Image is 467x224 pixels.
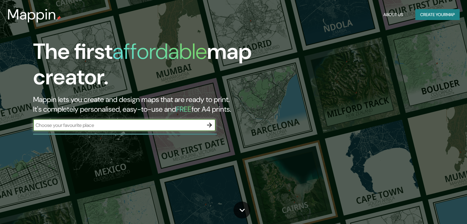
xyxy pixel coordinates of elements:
img: mappin-pin [56,16,61,21]
h5: FREE [176,104,192,114]
button: Create yourmap [415,9,460,20]
h1: affordable [112,37,207,66]
h3: Mappin [7,6,56,23]
input: Choose your favourite place [33,122,203,129]
h2: Mappin lets you create and design maps that are ready to print. It's completely personalised, eas... [33,95,267,114]
h1: The first map creator. [33,39,267,95]
button: About Us [381,9,406,20]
